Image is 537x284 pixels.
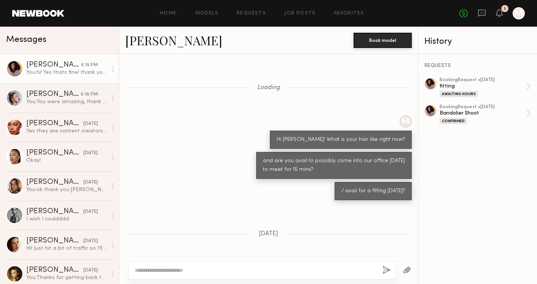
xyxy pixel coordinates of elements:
[83,179,98,186] div: [DATE]
[277,136,405,144] div: Hi [PERSON_NAME]! What is your hair like right now?
[440,78,526,83] div: booking Request • [DATE]
[26,208,83,215] div: [PERSON_NAME]
[440,105,531,124] a: bookingRequest •[DATE]Bandolier ShootConfirmed
[26,266,83,274] div: [PERSON_NAME]
[440,118,467,124] div: Confirmed
[354,37,412,43] a: Book model
[341,187,405,196] div: / avail for a fitting [DATE]?
[424,37,531,46] div: History
[83,238,98,245] div: [DATE]
[26,128,107,135] div: Yes they are content creators too
[26,98,107,105] div: You: You were amazing, thank you so much for [DATE]! <3
[26,179,83,186] div: [PERSON_NAME]
[424,63,531,69] div: REQUESTS
[513,7,525,19] a: M
[440,91,478,97] div: Awaiting Hours
[26,120,83,128] div: [PERSON_NAME]
[26,91,81,98] div: [PERSON_NAME]
[257,85,280,91] span: Loading
[83,267,98,274] div: [DATE]
[440,83,526,90] div: fitting
[440,110,526,117] div: Bandolier Shoot
[26,237,83,245] div: [PERSON_NAME]
[83,208,98,215] div: [DATE]
[195,11,218,16] a: Models
[83,150,98,157] div: [DATE]
[26,245,107,252] div: Hi! Just hit a bit of traffic so I’ll be there ~10 after!
[334,11,364,16] a: Favorites
[83,120,98,128] div: [DATE]
[259,231,278,237] span: [DATE]
[237,11,266,16] a: Requests
[81,91,98,98] div: 6:18 PM
[6,35,46,44] span: Messages
[26,149,83,157] div: [PERSON_NAME]
[26,69,107,76] div: You: hi! Yes thats fine! thank you for making it happen <3
[160,11,177,16] a: Home
[504,7,506,11] div: 1
[26,61,81,69] div: [PERSON_NAME]
[26,215,107,223] div: I wish I couldddd
[440,105,526,110] div: booking Request • [DATE]
[26,186,107,193] div: You: ok thank you [PERSON_NAME]! we will circle back with you
[263,157,405,174] div: and are you avail to possibly come into our office [DATE] to meet for 15 mins?
[284,11,316,16] a: Job Posts
[81,62,98,69] div: 6:19 PM
[125,32,222,48] a: [PERSON_NAME]
[440,78,531,97] a: bookingRequest •[DATE]fittingAwaiting Hours
[26,157,107,164] div: Okay!
[354,33,412,48] button: Book model
[26,274,107,281] div: You: Thanks for getting back to [GEOGRAPHIC_DATA] :) No worries at all! But we will certainly kee...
